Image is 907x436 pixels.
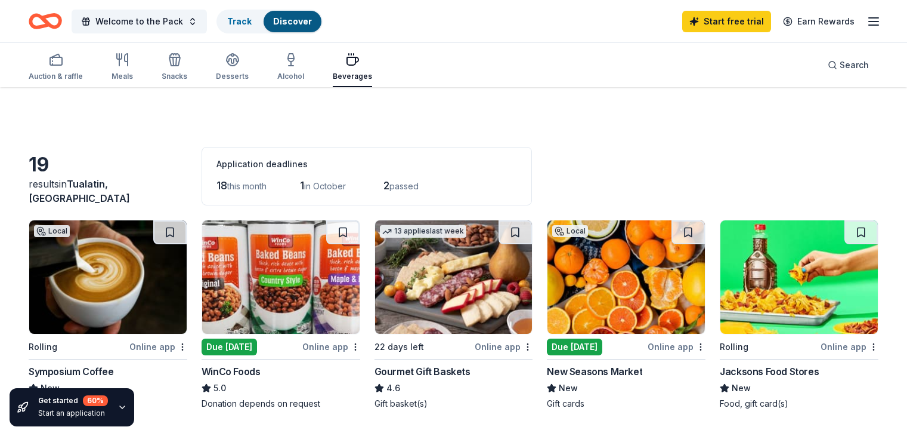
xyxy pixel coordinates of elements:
div: Application deadlines [216,157,517,171]
div: Start an application [38,409,108,418]
div: Meals [112,72,133,81]
a: Start free trial [682,11,771,32]
button: Beverages [333,48,372,87]
span: Tualatin, [GEOGRAPHIC_DATA] [29,178,130,204]
div: Online app [648,339,705,354]
div: Local [552,225,588,237]
div: Online app [821,339,878,354]
span: this month [227,181,267,191]
div: results [29,177,187,205]
span: Search [840,58,869,72]
a: Track [227,16,252,26]
div: 19 [29,153,187,177]
span: 18 [216,179,227,192]
div: 22 days left [374,340,424,354]
div: Due [DATE] [202,339,257,355]
span: Welcome to the Pack [95,14,183,29]
div: Desserts [216,72,249,81]
a: Image for New Seasons MarketLocalDue [DATE]Online appNew Seasons MarketNewGift cards [547,220,705,410]
div: Online app [302,339,360,354]
img: Image for New Seasons Market [547,220,705,334]
button: Auction & raffle [29,48,83,87]
div: Jacksons Food Stores [720,364,819,379]
button: Search [818,53,878,77]
div: WinCo Foods [202,364,261,379]
div: Beverages [333,72,372,81]
div: Food, gift card(s) [720,398,878,410]
div: Online app [475,339,533,354]
span: New [732,381,751,395]
div: 13 applies last week [380,225,466,238]
div: Rolling [29,340,57,354]
a: Image for WinCo FoodsDue [DATE]Online appWinCo Foods5.0Donation depends on request [202,220,360,410]
div: Rolling [720,340,748,354]
img: Image for Gourmet Gift Baskets [375,220,533,334]
button: TrackDiscover [216,10,323,33]
button: Alcohol [277,48,304,87]
a: Discover [273,16,312,26]
div: Get started [38,395,108,406]
a: Earn Rewards [776,11,862,32]
button: Meals [112,48,133,87]
div: 60 % [83,395,108,406]
button: Snacks [162,48,187,87]
span: in October [304,181,346,191]
a: Image for Gourmet Gift Baskets13 applieslast week22 days leftOnline appGourmet Gift Baskets4.6Gif... [374,220,533,410]
div: Gift cards [547,398,705,410]
span: 5.0 [213,381,226,395]
img: Image for WinCo Foods [202,220,360,334]
span: 2 [383,179,389,192]
div: Snacks [162,72,187,81]
div: Auction & raffle [29,72,83,81]
div: Due [DATE] [547,339,602,355]
div: Local [34,225,70,237]
div: Donation depends on request [202,398,360,410]
span: 1 [300,179,304,192]
span: 4.6 [386,381,400,395]
span: passed [389,181,419,191]
div: New Seasons Market [547,364,642,379]
div: Alcohol [277,72,304,81]
span: in [29,178,130,204]
a: Image for Symposium CoffeeLocalRollingOnline appSymposium CoffeeNewCoffee, gift certificate(s) [29,220,187,410]
a: Home [29,7,62,35]
div: Gourmet Gift Baskets [374,364,470,379]
button: Desserts [216,48,249,87]
button: Welcome to the Pack [72,10,207,33]
img: Image for Jacksons Food Stores [720,220,878,334]
div: Online app [129,339,187,354]
img: Image for Symposium Coffee [29,220,187,334]
div: Gift basket(s) [374,398,533,410]
span: New [559,381,578,395]
a: Image for Jacksons Food StoresRollingOnline appJacksons Food StoresNewFood, gift card(s) [720,220,878,410]
div: Symposium Coffee [29,364,114,379]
